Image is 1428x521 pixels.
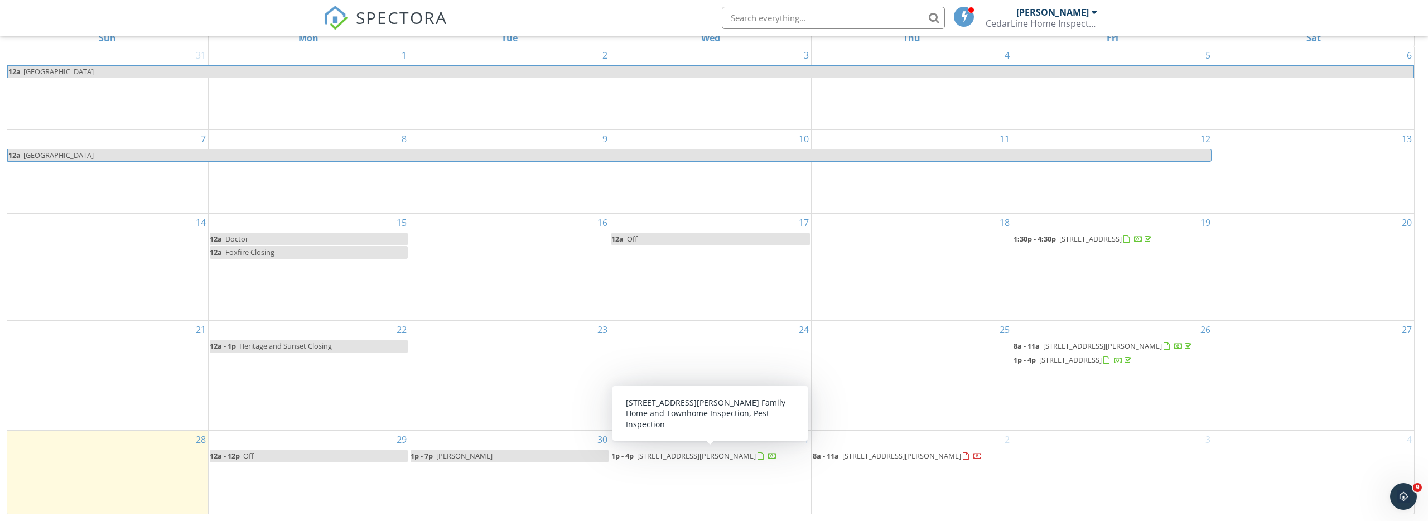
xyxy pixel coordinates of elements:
a: Go to September 3, 2025 [802,46,811,64]
div: CedarLine Home Inspections [986,18,1097,29]
a: Go to September 7, 2025 [199,130,208,148]
span: 1p - 7p [411,451,433,461]
a: Go to September 23, 2025 [595,321,610,339]
span: 8a - 11a [813,451,839,461]
a: Go to September 27, 2025 [1400,321,1414,339]
span: [STREET_ADDRESS][PERSON_NAME] [842,451,961,461]
span: [GEOGRAPHIC_DATA] [23,66,94,76]
a: Go to October 4, 2025 [1405,431,1414,448]
span: 9 [1413,483,1422,492]
span: 1:30p - 4:30p [1014,234,1056,244]
td: Go to September 6, 2025 [1213,46,1414,129]
td: Go to September 13, 2025 [1213,129,1414,213]
td: Go to September 9, 2025 [409,129,610,213]
a: Go to October 2, 2025 [1002,431,1012,448]
a: Go to September 11, 2025 [997,130,1012,148]
a: Go to September 6, 2025 [1405,46,1414,64]
a: Go to September 22, 2025 [394,321,409,339]
span: 12a [8,149,21,161]
span: [STREET_ADDRESS][PERSON_NAME] [637,451,756,461]
td: Go to September 30, 2025 [409,431,610,514]
td: Go to September 17, 2025 [610,214,811,321]
span: 12a - 1p [210,341,236,351]
span: 12a [611,234,624,244]
span: 12a - 12p [210,451,240,461]
span: Foxfire Closing [225,247,274,257]
a: Tuesday [499,30,520,46]
a: 8a - 11a [STREET_ADDRESS][PERSON_NAME] [813,451,982,461]
span: Doctor [225,234,248,244]
iframe: Intercom live chat [1390,483,1417,510]
a: Go to September 24, 2025 [797,321,811,339]
a: 1:30p - 4:30p [STREET_ADDRESS] [1014,233,1212,246]
td: Go to September 1, 2025 [208,46,409,129]
td: Go to September 29, 2025 [208,431,409,514]
a: 1p - 4p [STREET_ADDRESS] [1014,354,1212,367]
a: Go to September 14, 2025 [194,214,208,231]
a: Go to September 2, 2025 [600,46,610,64]
td: Go to September 28, 2025 [7,431,208,514]
a: Go to September 21, 2025 [194,321,208,339]
a: Go to September 13, 2025 [1400,130,1414,148]
a: Go to September 4, 2025 [1002,46,1012,64]
td: Go to September 23, 2025 [409,321,610,431]
img: The Best Home Inspection Software - Spectora [324,6,348,30]
td: Go to September 27, 2025 [1213,321,1414,431]
a: Go to September 16, 2025 [595,214,610,231]
td: Go to September 8, 2025 [208,129,409,213]
td: Go to September 2, 2025 [409,46,610,129]
a: Go to September 29, 2025 [394,431,409,448]
span: SPECTORA [356,6,447,29]
span: [STREET_ADDRESS][PERSON_NAME] [1043,341,1162,351]
td: Go to September 16, 2025 [409,214,610,321]
span: 1p - 4p [1014,355,1036,365]
a: 8a - 11a [STREET_ADDRESS][PERSON_NAME] [1014,341,1194,351]
span: [GEOGRAPHIC_DATA] [23,150,94,160]
a: Go to September 10, 2025 [797,130,811,148]
td: Go to October 4, 2025 [1213,431,1414,514]
td: Go to September 14, 2025 [7,214,208,321]
a: Go to September 5, 2025 [1203,46,1213,64]
td: Go to October 3, 2025 [1012,431,1213,514]
a: SPECTORA [324,15,447,38]
span: [STREET_ADDRESS] [1039,355,1102,365]
input: Search everything... [722,7,945,29]
a: 1:30p - 4:30p [STREET_ADDRESS] [1014,234,1154,244]
td: Go to September 15, 2025 [208,214,409,321]
a: 1p - 4p [STREET_ADDRESS][PERSON_NAME] [611,451,777,461]
span: [PERSON_NAME] [436,451,493,461]
span: 12a [210,234,222,244]
td: Go to August 31, 2025 [7,46,208,129]
td: Go to September 11, 2025 [811,129,1012,213]
a: Go to September 30, 2025 [595,431,610,448]
span: 1p - 4p [611,451,634,461]
td: Go to September 25, 2025 [811,321,1012,431]
a: Go to September 1, 2025 [399,46,409,64]
a: 8a - 11a [STREET_ADDRESS][PERSON_NAME] [1014,340,1212,353]
a: Go to September 20, 2025 [1400,214,1414,231]
div: [PERSON_NAME] [1016,7,1089,18]
span: 12a [8,66,21,78]
a: Go to September 25, 2025 [997,321,1012,339]
a: Monday [296,30,321,46]
td: Go to September 22, 2025 [208,321,409,431]
a: Go to September 26, 2025 [1198,321,1213,339]
td: Go to September 18, 2025 [811,214,1012,321]
td: Go to September 26, 2025 [1012,321,1213,431]
a: Wednesday [699,30,722,46]
td: Go to September 7, 2025 [7,129,208,213]
td: Go to September 5, 2025 [1012,46,1213,129]
a: Go to September 28, 2025 [194,431,208,448]
a: Go to September 9, 2025 [600,130,610,148]
td: Go to September 3, 2025 [610,46,811,129]
a: Go to September 8, 2025 [399,130,409,148]
a: 1p - 4p [STREET_ADDRESS] [1014,355,1133,365]
a: Saturday [1304,30,1323,46]
a: Go to September 12, 2025 [1198,130,1213,148]
a: Go to August 31, 2025 [194,46,208,64]
span: [STREET_ADDRESS] [1059,234,1122,244]
td: Go to September 24, 2025 [610,321,811,431]
td: Go to September 20, 2025 [1213,214,1414,321]
span: Off [627,234,638,244]
td: Go to September 12, 2025 [1012,129,1213,213]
